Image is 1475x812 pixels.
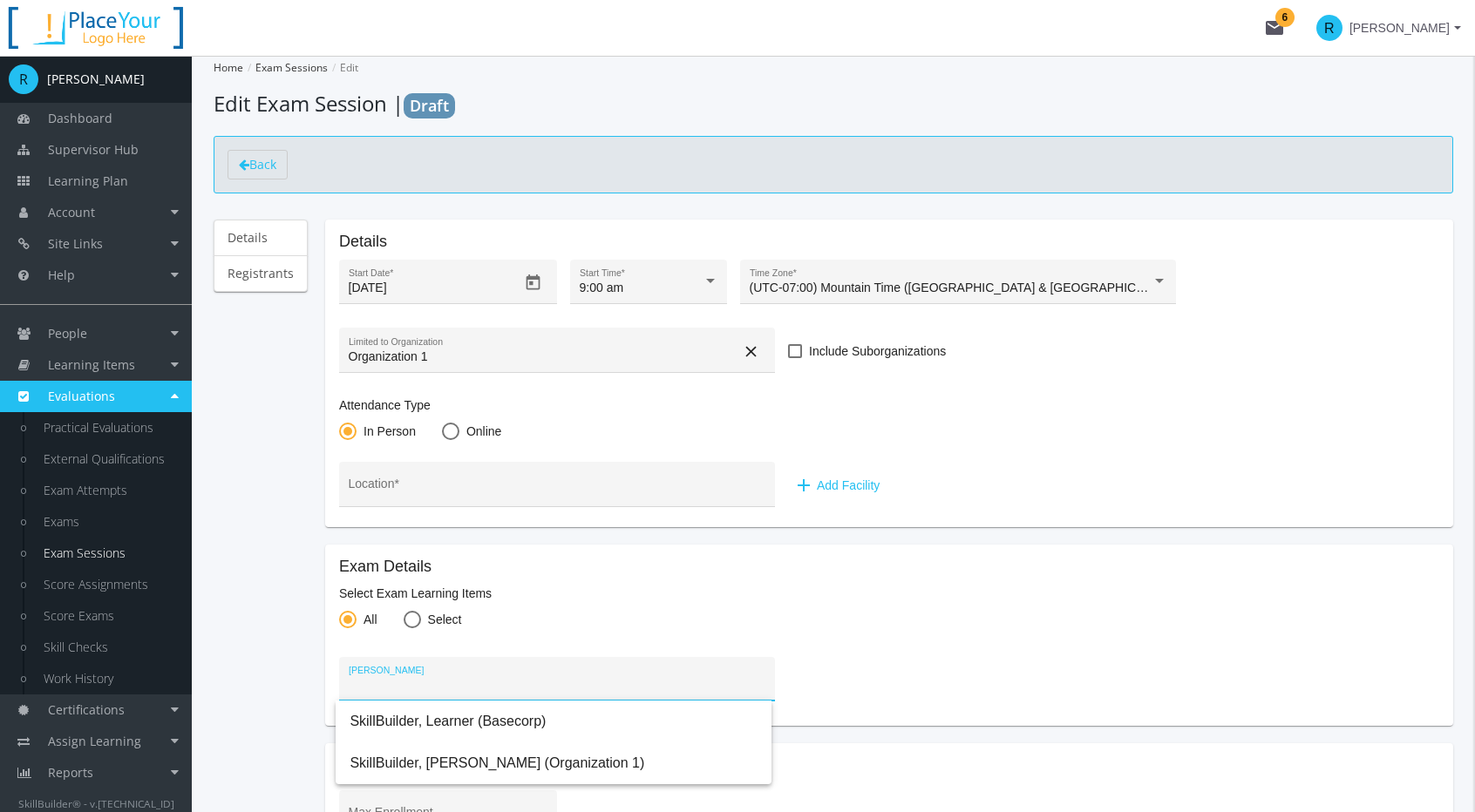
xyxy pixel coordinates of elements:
mat-icon: mail [1264,17,1285,38]
h2: Enrollment Details [339,757,1439,775]
a: Back [228,150,288,179]
span: Certifications [48,701,125,718]
h1: Edit Exam Session | [214,89,1453,118]
div: [PERSON_NAME] [47,71,145,88]
span: Learning Plan [48,173,128,189]
span: R [9,64,38,94]
span: Draft [404,93,455,118]
mat-icon: close [740,342,761,362]
span: Include Suborganizations [809,341,946,362]
span: Assign Learning [48,733,141,749]
h2: Exam Details [339,558,1439,576]
span: 9:00 am [580,281,624,294]
input: Select... [349,484,766,497]
a: Registrants [214,255,308,292]
a: Score Assignments [26,569,192,600]
span: R [1316,15,1342,41]
span: Help [48,267,75,283]
a: Exam Attempts [26,475,192,506]
small: SkillBuilder® - v.[TECHNICAL_ID] [18,796,174,810]
a: Practical Evaluations [26,412,192,443]
span: Dashboard [48,110,112,126]
a: Skill Checks [26,632,192,663]
mat-label: Attendance Type [339,396,1439,414]
a: Home [214,60,243,75]
mat-icon: add [793,475,814,496]
span: [PERSON_NAME] [1349,12,1450,44]
button: Open calendar [518,267,548,298]
a: Work History [26,663,192,694]
span: People [48,325,87,342]
span: Account [48,204,95,220]
span: In Person [357,423,416,440]
a: Exam Sessions [26,538,192,569]
input: Select an Organization [349,350,736,364]
mat-label: Select Exam Learning Items [339,585,1439,602]
a: External Qualifications [26,443,192,475]
span: Evaluations [48,388,115,404]
span: All [357,611,377,628]
h2: Details [339,233,1439,251]
span: Supervisor Hub [48,141,139,158]
span: Site Links [48,235,103,252]
span: (UTC-07:00) Mountain Time ([GEOGRAPHIC_DATA] & [GEOGRAPHIC_DATA]) [750,281,1181,294]
span: Add Facility [793,470,880,501]
span: Select [421,611,462,628]
a: Details [214,220,308,256]
a: Exams [26,506,192,538]
button: Add Facility [779,462,894,508]
a: Exam Sessions [255,60,328,75]
span: Learning Items [48,356,135,373]
span: SkillBuilder, [PERSON_NAME] (Organization 1) [350,742,758,784]
span: Reports [48,764,93,781]
a: Score Exams [26,600,192,632]
span: Online [459,423,501,440]
span: SkillBuilder, Learner (Basecorp) [350,700,758,742]
li: Edit [328,56,358,80]
span: Back [249,156,276,173]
